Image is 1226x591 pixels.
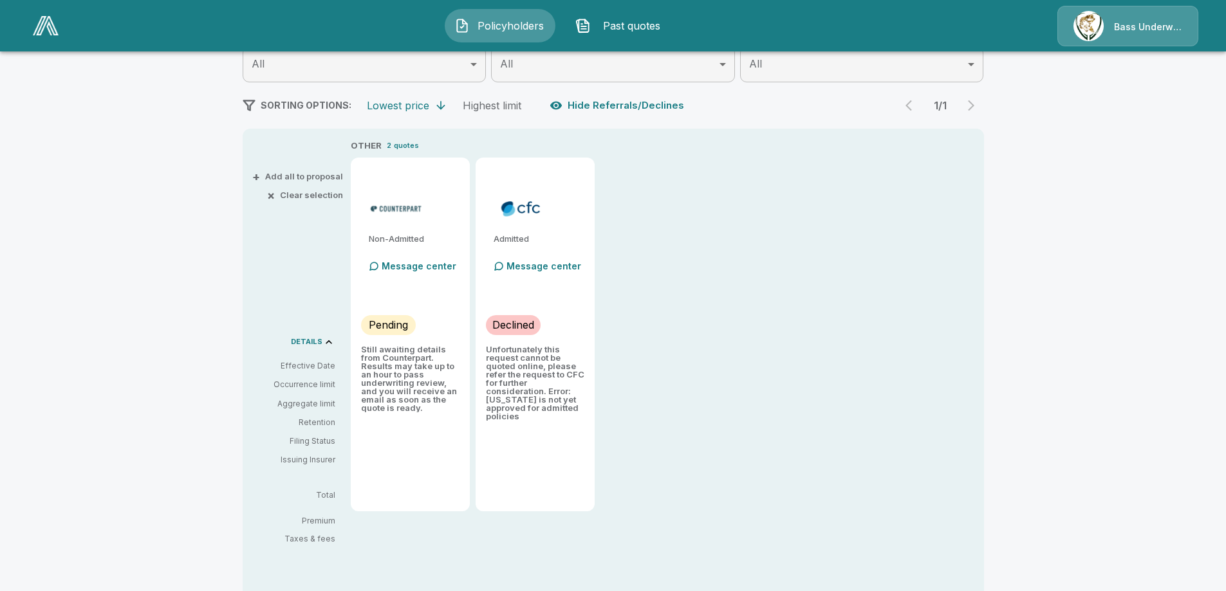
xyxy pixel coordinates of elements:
[927,100,953,111] p: 1 / 1
[494,235,584,243] p: Admitted
[253,435,335,447] p: Filing Status
[361,345,460,412] p: Still awaiting details from Counterpart. Results may take up to an hour to pass underwriting revi...
[492,317,534,332] p: Declined
[291,338,322,345] p: DETAILS
[252,172,260,181] span: +
[367,99,429,112] div: Lowest price
[491,199,551,218] img: cfcmpl
[506,259,581,273] p: Message center
[255,172,343,181] button: +Add all to proposal
[366,199,426,218] img: counterpartmpl
[252,57,265,70] span: All
[33,16,59,35] img: AA Logo
[454,18,470,33] img: Policyholders Icon
[253,360,335,372] p: Effective Date
[253,535,346,543] p: Taxes & fees
[253,454,335,466] p: Issuing Insurer
[575,18,591,33] img: Past quotes Icon
[253,417,335,428] p: Retention
[394,140,419,151] p: quotes
[486,345,584,421] p: Unfortunately this request cannot be quoted online, please refer the request to CFC for further c...
[369,317,408,332] p: Pending
[475,18,546,33] span: Policyholders
[445,9,555,42] button: Policyholders IconPolicyholders
[369,235,460,243] p: Non-Admitted
[351,140,382,152] p: OTHER
[463,99,521,112] div: Highest limit
[500,57,513,70] span: All
[547,93,689,118] button: Hide Referrals/Declines
[387,140,391,151] p: 2
[270,191,343,199] button: ×Clear selection
[566,9,676,42] button: Past quotes IconPast quotes
[749,57,762,70] span: All
[596,18,667,33] span: Past quotes
[267,191,275,199] span: ×
[382,259,456,273] p: Message center
[253,491,346,499] p: Total
[261,100,351,111] span: SORTING OPTIONS:
[253,517,346,525] p: Premium
[253,379,335,390] p: Occurrence limit
[253,398,335,410] p: Aggregate limit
